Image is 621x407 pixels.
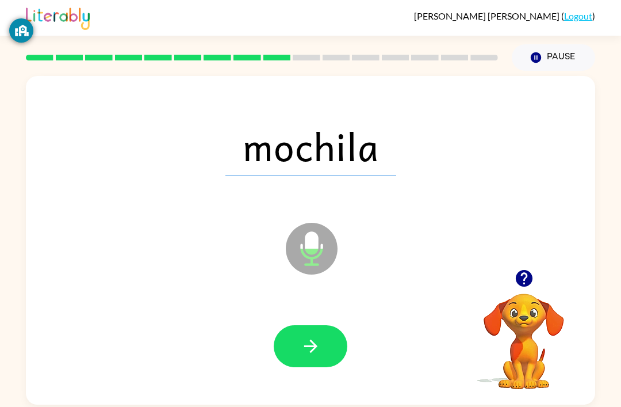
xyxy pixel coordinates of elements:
a: Logout [564,10,592,21]
span: mochila [225,116,396,176]
span: [PERSON_NAME] [PERSON_NAME] [414,10,561,21]
button: GoGuardian Privacy Information [9,18,33,43]
img: Literably [26,5,90,30]
video: Your browser must support playing .mp4 files to use Literably. Please try using another browser. [466,276,581,391]
div: ( ) [414,10,595,21]
button: Pause [512,44,595,71]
